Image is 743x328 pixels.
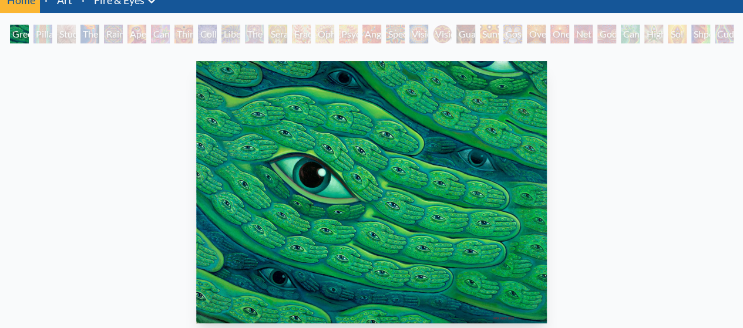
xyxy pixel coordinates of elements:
[339,25,358,43] div: Psychomicrograph of a Fractal Paisley Cherub Feather Tip
[292,25,311,43] div: Fractal Eyes
[597,25,616,43] div: Godself
[151,25,170,43] div: Cannabis Sutra
[668,25,687,43] div: Sol Invictus
[456,25,475,43] div: Guardian of Infinite Vision
[127,25,146,43] div: Aperture
[198,25,217,43] div: Collective Vision
[10,25,29,43] div: Green Hand
[221,25,240,43] div: Liberation Through Seeing
[268,25,287,43] div: Seraphic Transport Docking on the Third Eye
[174,25,193,43] div: Third Eye Tears of Joy
[691,25,710,43] div: Shpongled
[80,25,99,43] div: The Torch
[57,25,76,43] div: Study for the Great Turn
[196,61,547,323] img: Green-Hand-2023-Alex-Grey-watermarked.jpg
[503,25,522,43] div: Cosmic Elf
[480,25,499,43] div: Sunyata
[33,25,52,43] div: Pillar of Awareness
[527,25,546,43] div: Oversoul
[104,25,123,43] div: Rainbow Eye Ripple
[409,25,428,43] div: Vision Crystal
[644,25,663,43] div: Higher Vision
[362,25,381,43] div: Angel Skin
[386,25,405,43] div: Spectral Lotus
[550,25,569,43] div: One
[245,25,264,43] div: The Seer
[315,25,334,43] div: Ophanic Eyelash
[433,25,452,43] div: Vision Crystal Tondo
[574,25,593,43] div: Net of Being
[621,25,640,43] div: Cannafist
[715,25,734,43] div: Cuddle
